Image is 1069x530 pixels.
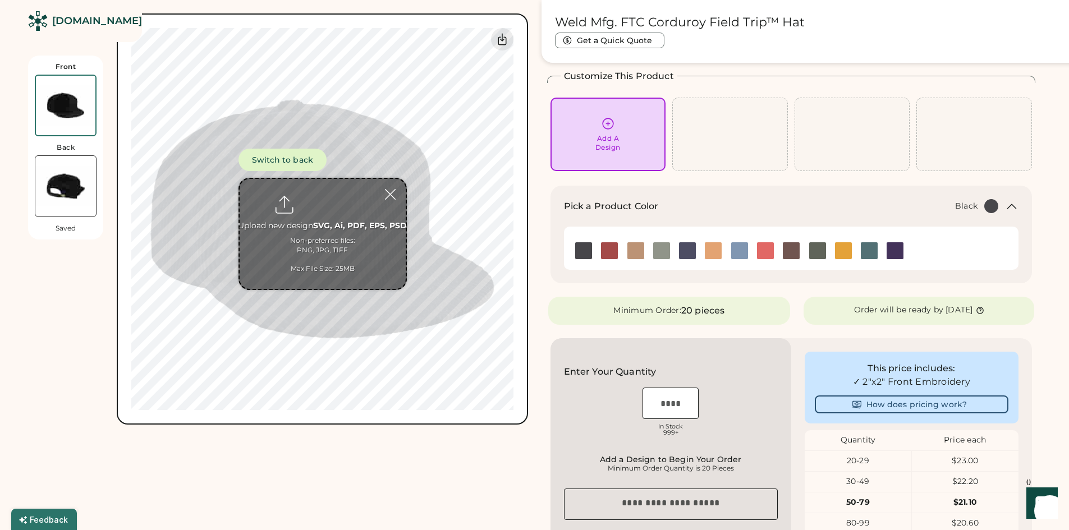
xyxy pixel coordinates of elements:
[564,200,659,213] h2: Pick a Product Color
[238,149,327,171] button: Switch to back
[955,201,978,212] div: Black
[564,70,674,83] h2: Customize This Product
[705,242,722,259] div: Camel
[313,220,407,231] strong: SVG, Ai, PDF, EPS, PSD
[679,242,696,259] img: Navy Swatch Image
[679,242,696,259] div: Navy
[238,220,407,232] div: Upload new design
[835,242,852,259] img: Sun Swatch Image
[36,76,95,135] img: Weld Mfg. FTC Black Front Thumbnail
[555,15,805,30] h1: Weld Mfg. FTC Corduroy Field Trip™ Hat
[805,435,912,446] div: Quantity
[861,242,878,259] div: Surf
[627,242,644,259] img: Eggshell Swatch Image
[757,242,774,259] img: Pompeii Swatch Image
[809,242,826,259] img: Wolf Swatch Image
[56,224,76,233] div: Saved
[567,455,774,464] div: Add a Design to Begin Your Order
[815,362,1008,375] div: This price includes:
[912,455,1018,467] div: $23.00
[805,455,911,467] div: 20-29
[35,156,96,216] img: Weld Mfg. FTC Black Back Thumbnail
[595,134,621,152] div: Add A Design
[57,143,75,152] div: Back
[815,375,1008,389] div: ✓ 2"x2" Front Embroidery
[613,305,681,316] div: Minimum Order:
[805,476,911,487] div: 30-49
[681,304,724,317] div: 20 pieces
[783,242,800,259] img: Java Swatch Image
[575,242,592,259] div: Black
[1016,480,1064,528] iframe: Front Chat
[491,28,513,50] div: Download Front Mockup
[643,423,699,436] div: In Stock 999+
[567,464,774,473] div: Minimum Order Quantity is 20 Pieces
[601,242,618,259] div: Blush
[601,242,618,259] img: Blush Swatch Image
[946,305,973,316] div: [DATE]
[575,242,592,259] img: Black Swatch Image
[783,242,800,259] div: Java
[28,11,48,31] img: Rendered Logo - Screens
[52,14,142,28] div: [DOMAIN_NAME]
[854,305,944,316] div: Order will be ready by
[912,497,1018,508] div: $21.10
[912,476,1018,487] div: $22.20
[731,242,748,259] img: Slate Blue Swatch Image
[911,435,1018,446] div: Price each
[912,518,1018,529] div: $20.60
[805,497,911,508] div: 50-79
[731,242,748,259] div: Slate Blue
[627,242,644,259] div: Eggshell
[861,242,878,259] img: Surf Swatch Image
[805,518,911,529] div: 80-99
[555,33,664,48] button: Get a Quick Quote
[809,242,826,259] div: Wolf
[564,365,657,379] h2: Enter Your Quantity
[757,242,774,259] div: Pompeii
[887,242,903,259] div: Moonstone
[887,242,903,259] img: Moonstone Swatch Image
[56,62,76,71] div: Front
[705,242,722,259] img: Camel Swatch Image
[835,242,852,259] div: Sun
[653,242,670,259] div: Cactus
[815,395,1008,413] button: How does pricing work?
[653,242,670,259] img: Cactus Swatch Image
